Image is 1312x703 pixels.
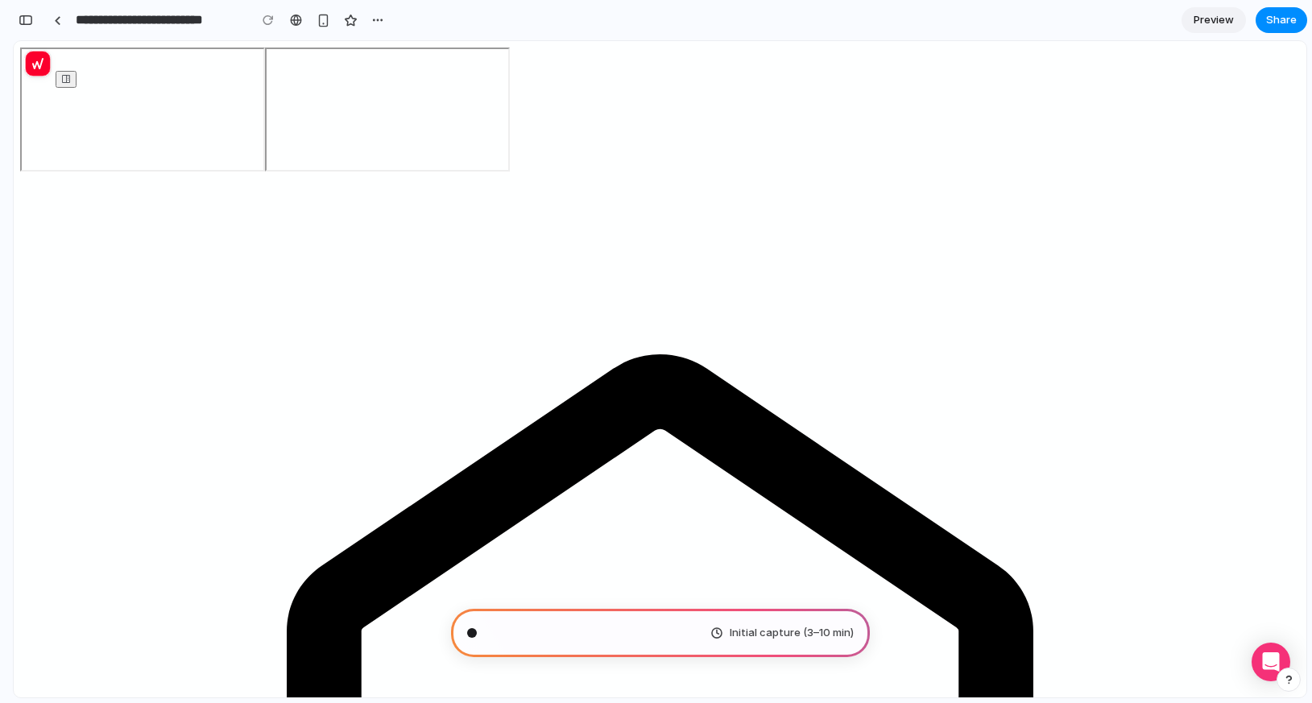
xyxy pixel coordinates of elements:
a: Preview [1182,7,1246,33]
span: Share [1266,12,1297,28]
span: Initial capture (3–10 min) [730,625,854,641]
button: Share [1256,7,1307,33]
div: Open Intercom Messenger [1238,602,1277,640]
span: Preview [1194,12,1234,28]
button: Toggle sidebar [42,30,63,47]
